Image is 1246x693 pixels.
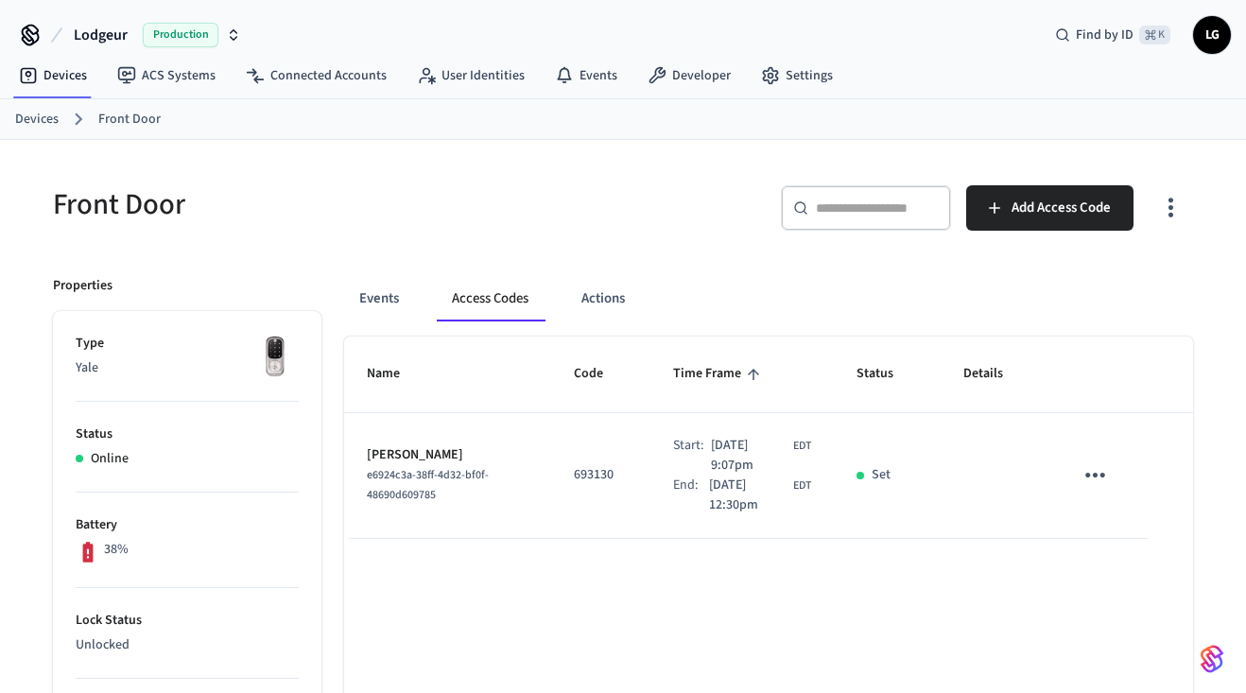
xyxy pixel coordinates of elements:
span: Production [143,23,218,47]
div: Start: [673,436,711,476]
p: Online [91,449,129,469]
div: America/New_York [711,436,811,476]
span: Find by ID [1076,26,1134,44]
table: sticky table [344,337,1194,538]
a: Developer [632,59,746,93]
span: ⌘ K [1139,26,1170,44]
a: Front Door [98,110,161,130]
p: Set [872,465,891,485]
p: 38% [104,540,129,560]
div: Find by ID⌘ K [1040,18,1185,52]
span: LG [1195,18,1229,52]
span: [DATE] 12:30pm [709,476,788,515]
div: End: [673,476,710,515]
a: Devices [15,110,59,130]
button: Actions [566,276,640,321]
img: SeamLogoGradient.69752ec5.svg [1201,644,1223,674]
p: Properties [53,276,112,296]
a: User Identities [402,59,540,93]
button: Events [344,276,414,321]
p: Battery [76,515,299,535]
span: Add Access Code [1012,196,1111,220]
span: [DATE] 9:07pm [711,436,789,476]
a: Devices [4,59,102,93]
a: Settings [746,59,848,93]
button: Add Access Code [966,185,1134,231]
p: 693130 [574,465,628,485]
p: [PERSON_NAME] [367,445,528,465]
p: Status [76,424,299,444]
img: Yale Assure Touchscreen Wifi Smart Lock, Satin Nickel, Front [251,334,299,381]
span: Lodgeur [74,24,128,46]
p: Unlocked [76,635,299,655]
span: Name [367,359,424,389]
button: LG [1193,16,1231,54]
div: ant example [344,276,1194,321]
span: EDT [793,438,811,455]
span: e6924c3a-38ff-4d32-bf0f-48690d609785 [367,467,489,503]
p: Yale [76,358,299,378]
a: Events [540,59,632,93]
h5: Front Door [53,185,612,224]
a: ACS Systems [102,59,231,93]
p: Type [76,334,299,354]
span: Time Frame [673,359,766,389]
a: Connected Accounts [231,59,402,93]
span: Details [963,359,1028,389]
div: America/New_York [709,476,810,515]
p: Lock Status [76,611,299,631]
span: EDT [793,477,811,494]
span: Status [857,359,918,389]
button: Access Codes [437,276,544,321]
span: Code [574,359,628,389]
